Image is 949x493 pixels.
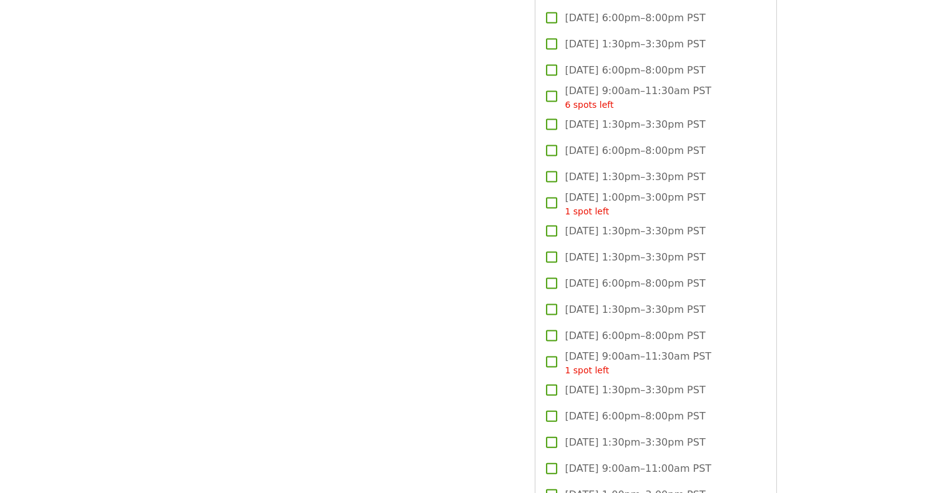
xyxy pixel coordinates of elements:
span: [DATE] 6:00pm–8:00pm PST [565,143,705,158]
span: [DATE] 1:30pm–3:30pm PST [565,302,705,317]
span: [DATE] 6:00pm–8:00pm PST [565,276,705,291]
span: [DATE] 6:00pm–8:00pm PST [565,328,705,343]
span: [DATE] 9:00am–11:30am PST [565,349,711,377]
span: [DATE] 1:30pm–3:30pm PST [565,37,705,52]
span: [DATE] 1:30pm–3:30pm PST [565,250,705,265]
span: [DATE] 9:00am–11:30am PST [565,84,711,112]
span: [DATE] 6:00pm–8:00pm PST [565,409,705,424]
span: [DATE] 1:30pm–3:30pm PST [565,435,705,450]
span: [DATE] 6:00pm–8:00pm PST [565,63,705,78]
span: [DATE] 1:30pm–3:30pm PST [565,224,705,239]
span: [DATE] 1:30pm–3:30pm PST [565,117,705,132]
span: [DATE] 1:30pm–3:30pm PST [565,170,705,184]
span: [DATE] 1:00pm–3:00pm PST [565,190,705,218]
span: 6 spots left [565,100,613,110]
span: [DATE] 6:00pm–8:00pm PST [565,11,705,26]
span: [DATE] 9:00am–11:00am PST [565,461,711,476]
span: 1 spot left [565,206,609,216]
span: [DATE] 1:30pm–3:30pm PST [565,383,705,398]
span: 1 spot left [565,365,609,375]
